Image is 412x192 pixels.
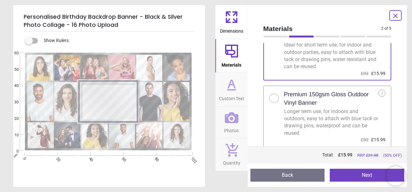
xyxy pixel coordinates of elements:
[284,41,379,70] div: Ideal for short term use, for indoor and outdoor parties, easy to attach with blue tack or drawin...
[263,152,402,158] div: Total:
[263,24,382,33] span: Materials
[338,152,352,158] span: £
[250,169,325,182] button: Back
[215,73,248,106] button: Custom Text
[371,71,385,76] span: £15.99
[371,137,385,142] span: £15.99
[378,90,385,97] div: i
[381,26,391,31] span: 2 of 5
[361,137,369,142] span: £32
[215,107,248,138] button: Photos
[361,71,369,76] span: £32
[29,37,205,45] div: Show Rulers
[215,5,248,39] button: Dimensions
[284,91,379,107] h2: Premium 150gsm Gloss Outdoor Vinyl Banner
[6,83,19,89] span: 40
[357,153,378,158] span: RRP
[284,108,379,137] div: Longer term use, for indoors and outdoors, easy to attach with blue tack or drawing pins, waterpr...
[215,138,248,171] button: Quantity
[341,152,352,157] span: 15.99
[222,59,241,69] span: Materials
[6,116,19,122] span: 20
[219,92,244,102] span: Custom Text
[330,169,404,182] button: Next
[13,153,18,158] span: cm
[215,39,248,73] button: Materials
[6,133,19,138] span: 10
[383,153,402,158] span: (50% OFF)
[6,100,19,105] span: 30
[386,166,406,186] iframe: Brevo live chat
[6,50,19,56] span: 60
[220,25,243,35] span: Dimensions
[24,10,195,32] h5: Personalised Birthday Backdrop Banner - Black & Silver Photo Collage - 16 Photo Upload
[6,149,19,154] span: 0
[6,67,19,72] span: 50
[224,124,239,134] span: Photos
[366,153,378,158] span: £ 31.98
[223,157,240,166] span: Quantity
